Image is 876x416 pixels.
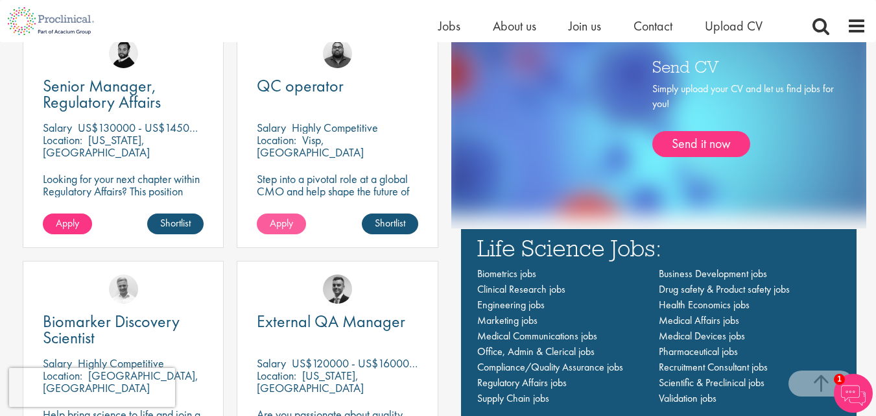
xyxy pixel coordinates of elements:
[659,376,764,389] a: Scientific & Preclinical jobs
[43,310,180,349] span: Biomarker Discovery Scientist
[477,391,549,405] a: Supply Chain jobs
[323,275,352,304] img: Alex Bill
[257,75,344,97] span: QC operator
[109,39,138,68] img: Nick Walker
[569,18,601,34] a: Join us
[257,132,296,147] span: Location:
[477,298,545,312] a: Engineering jobs
[109,275,138,304] img: Joshua Bye
[56,216,79,230] span: Apply
[43,132,150,160] p: [US_STATE], [GEOGRAPHIC_DATA]
[43,313,204,346] a: Biomarker Discovery Scientist
[270,216,293,230] span: Apply
[43,132,82,147] span: Location:
[477,236,841,260] h3: Life Science Jobs:
[43,75,161,113] span: Senior Manager, Regulatory Affairs
[477,282,565,296] a: Clinical Research jobs
[633,18,672,34] a: Contact
[477,329,597,343] a: Medical Communications jobs
[257,310,405,332] span: External QA Manager
[292,356,465,371] p: US$120000 - US$160000 per annum
[147,214,204,234] a: Shortlist
[257,120,286,135] span: Salary
[362,214,418,234] a: Shortlist
[257,214,306,234] a: Apply
[652,82,834,157] div: Simply upload your CV and let us find jobs for you!
[477,266,841,406] nav: Main navigation
[257,356,286,371] span: Salary
[43,356,72,371] span: Salary
[705,18,763,34] a: Upload CV
[659,329,745,343] a: Medical Devices jobs
[834,374,873,413] img: Chatbot
[659,360,768,374] a: Recruitment Consultant jobs
[659,345,738,358] a: Pharmaceutical jobs
[257,368,296,383] span: Location:
[257,368,364,395] p: [US_STATE], [GEOGRAPHIC_DATA]
[659,267,767,280] a: Business Development jobs
[292,120,378,135] p: Highly Competitive
[659,282,790,296] a: Drug safety & Product safety jobs
[493,18,536,34] a: About us
[652,58,834,75] h3: Send CV
[659,298,750,312] a: Health Economics jobs
[652,131,750,157] a: Send it now
[43,78,204,110] a: Senior Manager, Regulatory Affairs
[477,376,567,389] a: Regulatory Affairs jobs
[659,391,716,405] a: Validation jobs
[43,173,204,234] p: Looking for your next chapter within Regulatory Affairs? This position leading projects and worki...
[438,18,460,34] a: Jobs
[257,173,418,210] p: Step into a pivotal role at a global CMO and help shape the future of healthcare manufacturing.
[78,356,164,371] p: Highly Competitive
[257,313,418,330] a: External QA Manager
[257,78,418,94] a: QC operator
[659,313,739,327] a: Medical Affairs jobs
[78,120,252,135] p: US$130000 - US$145000 per annum
[43,120,72,135] span: Salary
[477,267,536,280] a: Biometrics jobs
[323,39,352,68] img: Ashley Bennett
[257,132,364,160] p: Visp, [GEOGRAPHIC_DATA]
[477,345,595,358] a: Office, Admin & Clerical jobs
[43,214,92,234] a: Apply
[9,368,175,407] iframe: reCAPTCHA
[477,360,623,374] a: Compliance/Quality Assurance jobs
[477,313,538,327] a: Marketing jobs
[834,374,845,385] span: 1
